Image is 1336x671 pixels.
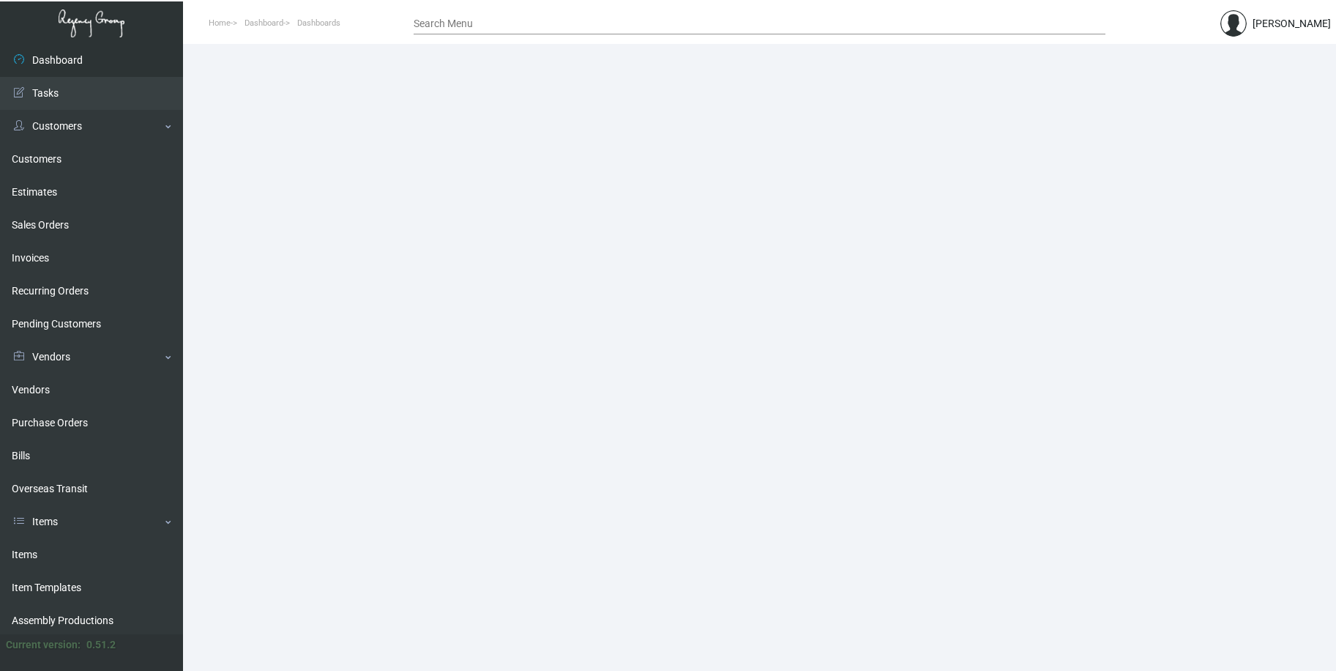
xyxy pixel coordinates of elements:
div: [PERSON_NAME] [1253,16,1331,31]
div: 0.51.2 [86,637,116,653]
div: Current version: [6,637,81,653]
img: admin@bootstrapmaster.com [1220,10,1247,37]
span: Home [209,18,231,28]
span: Dashboards [297,18,340,28]
span: Dashboard [245,18,283,28]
